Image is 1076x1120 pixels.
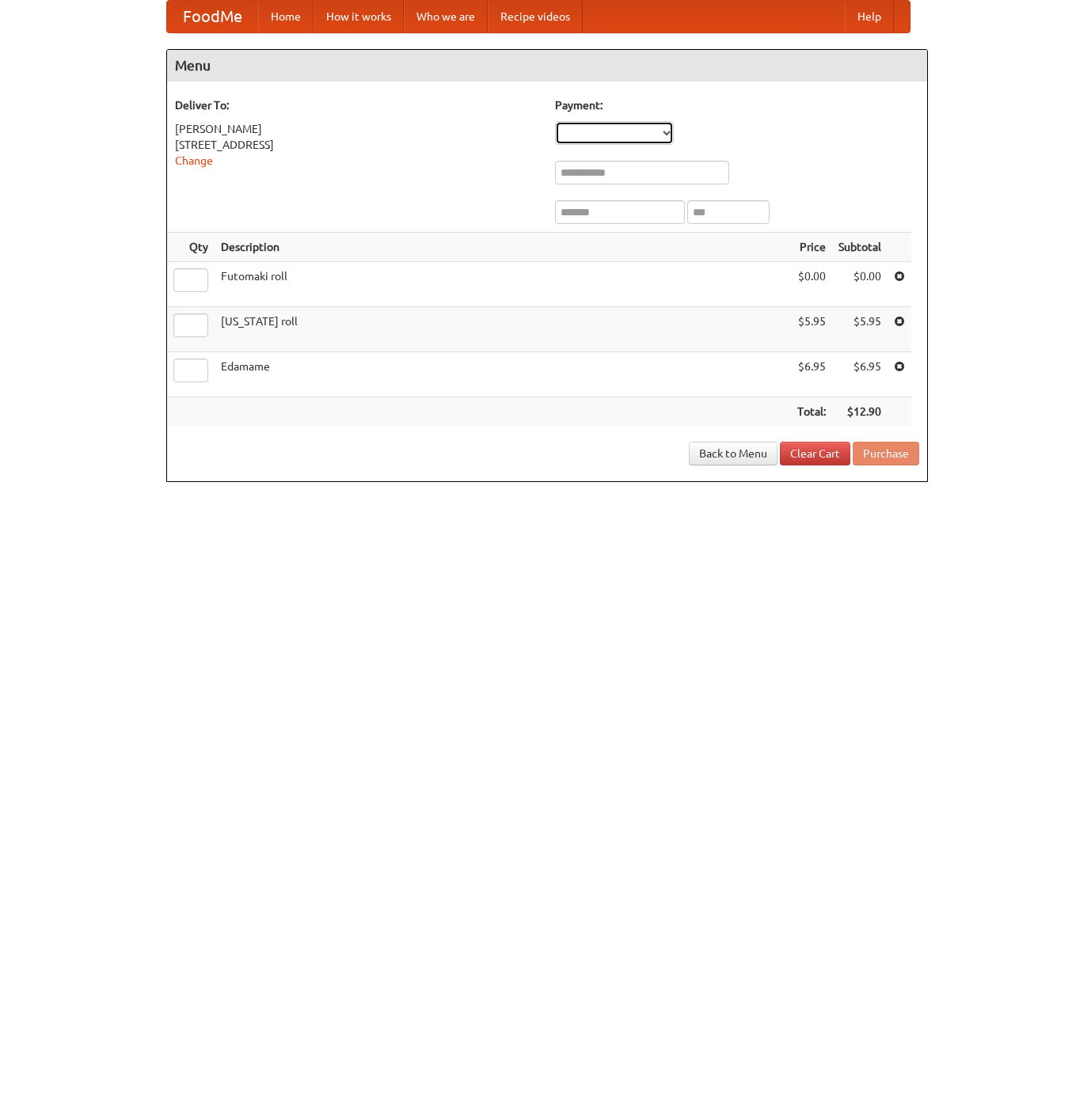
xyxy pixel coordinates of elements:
th: Qty [167,233,215,262]
td: $6.95 [832,352,888,397]
button: Purchase [853,442,919,465]
td: $6.95 [791,352,832,397]
a: Back to Menu [689,442,778,465]
th: Description [215,233,791,262]
td: $0.00 [832,262,888,307]
td: $0.00 [791,262,832,307]
a: Help [845,1,894,32]
h4: Menu [167,50,927,82]
td: Edamame [215,352,791,397]
th: Total: [791,397,832,427]
a: Who we are [404,1,488,32]
th: $12.90 [832,397,888,427]
a: Change [175,154,213,167]
td: $5.95 [791,307,832,352]
th: Subtotal [832,233,888,262]
a: Home [258,1,314,32]
a: FoodMe [167,1,258,32]
td: [US_STATE] roll [215,307,791,352]
a: Clear Cart [780,442,850,465]
a: How it works [314,1,404,32]
div: [PERSON_NAME] [175,121,539,137]
th: Price [791,233,832,262]
td: $5.95 [832,307,888,352]
h5: Payment: [555,97,919,113]
div: [STREET_ADDRESS] [175,137,539,153]
a: Recipe videos [488,1,583,32]
h5: Deliver To: [175,97,539,113]
td: Futomaki roll [215,262,791,307]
